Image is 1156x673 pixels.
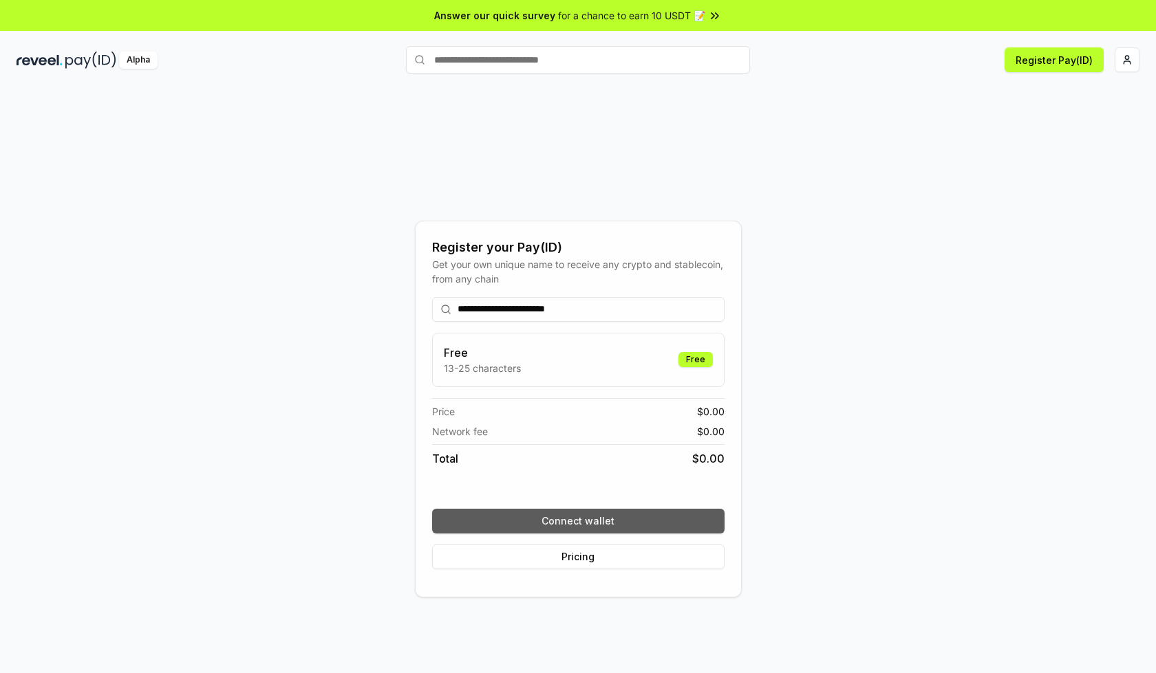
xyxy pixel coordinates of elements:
span: for a chance to earn 10 USDT 📝 [558,8,705,23]
span: Total [432,450,458,467]
span: $ 0.00 [692,450,725,467]
img: reveel_dark [17,52,63,69]
div: Free [678,352,713,367]
span: Network fee [432,424,488,439]
button: Connect wallet [432,509,725,533]
img: pay_id [65,52,116,69]
span: $ 0.00 [697,424,725,439]
div: Alpha [119,52,158,69]
div: Register your Pay(ID) [432,238,725,257]
p: 13-25 characters [444,361,521,375]
button: Register Pay(ID) [1005,47,1104,72]
span: $ 0.00 [697,404,725,419]
div: Get your own unique name to receive any crypto and stablecoin, from any chain [432,257,725,286]
span: Price [432,404,455,419]
span: Answer our quick survey [434,8,555,23]
h3: Free [444,344,521,361]
button: Pricing [432,544,725,569]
